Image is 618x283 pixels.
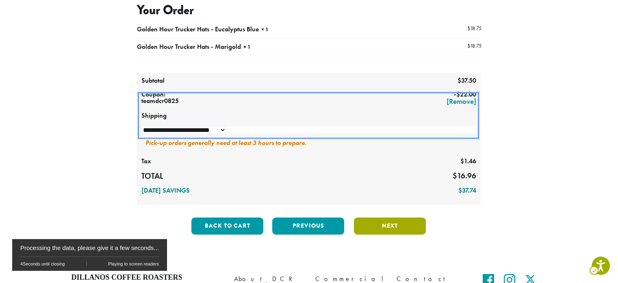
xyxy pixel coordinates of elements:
[137,184,327,198] th: [DATE] Savings
[452,171,476,181] bdi: 16.96
[206,88,480,109] td: -
[458,186,476,195] bdi: 37.74
[72,273,222,282] h4: Dillanos Coffee Roasters
[141,126,226,134] select: Free Shipping
[354,217,426,235] button: Next
[458,186,462,195] span: $
[137,109,480,123] th: Shipping
[137,169,206,184] th: Total
[137,155,206,169] th: Tax
[210,98,476,105] a: [Remove]
[452,171,457,181] span: $
[137,74,206,88] th: Subtotal
[261,26,269,33] strong: × 1
[137,88,206,109] th: Coupon: teamdcr0825
[467,42,481,49] bdi: 18.75
[467,25,481,32] bdi: 18.75
[467,42,470,49] span: $
[137,2,481,18] h3: Your Order
[20,261,23,266] span: 4
[137,42,241,51] span: Golden Hour Trucker Hats - Marigold
[456,90,476,99] span: 22.00
[460,157,476,165] bdi: 1.46
[272,217,344,235] button: Previous
[243,43,251,50] strong: × 1
[141,134,476,150] div: Pick-up orders generally need at least 3 hours to prepare.
[137,25,259,33] span: Golden Hour Trucker Hats - Eucalyptus Blue
[191,217,263,235] button: Back to cart
[460,157,464,165] span: $
[456,90,460,99] span: $
[467,25,470,32] span: $
[457,76,461,85] span: $
[457,76,476,85] bdi: 37.50
[20,239,159,257] div: Processing the data, please give it a few seconds...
